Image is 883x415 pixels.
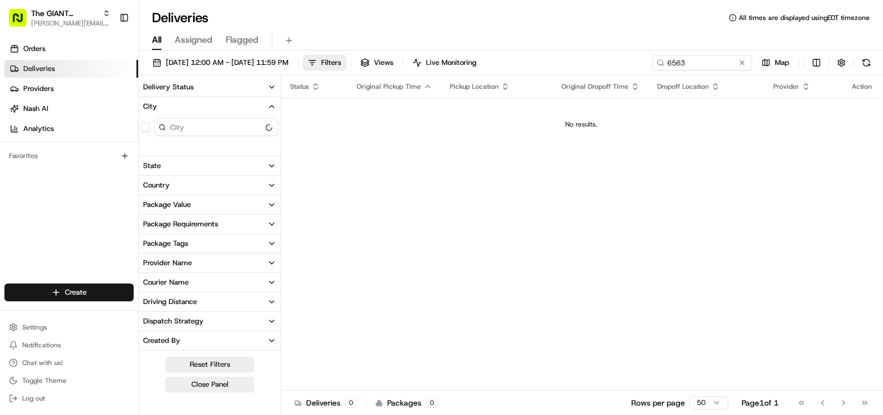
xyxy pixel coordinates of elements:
[22,323,47,332] span: Settings
[4,60,138,78] a: Deliveries
[143,258,192,268] div: Provider Name
[29,72,183,83] input: Clear
[139,312,281,331] button: Dispatch Strategy
[152,33,161,47] span: All
[11,106,31,126] img: 1736555255976-a54dd68f-1ca7-489b-9aae-adbdc363a1c4
[175,33,212,47] span: Assigned
[23,84,54,94] span: Providers
[286,120,876,129] div: No results.
[652,55,752,70] input: Type to search
[23,64,55,74] span: Deliveries
[4,4,115,31] button: The GIANT Company[PERSON_NAME][EMAIL_ADDRESS][DOMAIN_NAME]
[65,287,87,297] span: Create
[4,320,134,335] button: Settings
[11,162,20,171] div: 📗
[4,100,138,118] a: Nash AI
[143,297,197,307] div: Driving Distance
[775,58,789,68] span: Map
[139,273,281,292] button: Courier Name
[739,13,870,22] span: All times are displayed using EDT timezone
[4,40,138,58] a: Orders
[139,195,281,214] button: Package Value
[143,316,204,326] div: Dispatch Strategy
[408,55,481,70] button: Live Monitoring
[374,58,393,68] span: Views
[31,19,110,28] button: [PERSON_NAME][EMAIL_ADDRESS][DOMAIN_NAME]
[450,82,499,91] span: Pickup Location
[38,106,182,117] div: Start new chat
[345,398,357,408] div: 0
[38,117,140,126] div: We're available if you need us!
[226,33,258,47] span: Flagged
[143,336,180,346] div: Created By
[22,341,61,350] span: Notifications
[139,254,281,272] button: Provider Name
[561,82,628,91] span: Original Dropoff Time
[139,234,281,253] button: Package Tags
[143,102,157,112] div: City
[139,156,281,175] button: State
[11,44,202,62] p: Welcome 👋
[7,156,89,176] a: 📗Knowledge Base
[143,180,170,190] div: Country
[143,161,161,171] div: State
[4,147,134,165] div: Favorites
[357,82,421,91] span: Original Pickup Time
[852,82,872,91] div: Action
[139,215,281,234] button: Package Requirements
[139,78,281,97] button: Delivery Status
[303,55,346,70] button: Filters
[22,358,63,367] span: Chat with us!
[426,398,438,408] div: 0
[11,11,33,33] img: Nash
[154,118,278,136] input: City
[657,82,709,91] span: Dropoff Location
[631,397,685,408] p: Rows per page
[139,97,281,116] button: City
[290,82,309,91] span: Status
[4,355,134,371] button: Chat with us!
[165,377,254,392] button: Close Panel
[426,58,476,68] span: Live Monitoring
[143,239,188,249] div: Package Tags
[139,292,281,311] button: Driving Distance
[22,376,67,385] span: Toggle Theme
[143,277,189,287] div: Courier Name
[143,219,218,229] div: Package Requirements
[23,104,48,114] span: Nash AI
[189,109,202,123] button: Start new chat
[110,188,134,196] span: Pylon
[4,373,134,388] button: Toggle Theme
[375,397,438,408] div: Packages
[143,200,191,210] div: Package Value
[22,161,85,172] span: Knowledge Base
[4,391,134,406] button: Log out
[148,55,293,70] button: [DATE] 12:00 AM - [DATE] 11:59 PM
[356,55,398,70] button: Views
[78,188,134,196] a: Powered byPylon
[143,82,194,92] div: Delivery Status
[4,120,138,138] a: Analytics
[4,337,134,353] button: Notifications
[22,394,45,403] span: Log out
[166,58,288,68] span: [DATE] 12:00 AM - [DATE] 11:59 PM
[4,80,138,98] a: Providers
[859,55,874,70] button: Refresh
[773,82,799,91] span: Provider
[757,55,794,70] button: Map
[139,176,281,195] button: Country
[89,156,182,176] a: 💻API Documentation
[4,284,134,301] button: Create
[321,58,341,68] span: Filters
[165,357,254,372] button: Reset Filters
[139,331,281,350] button: Created By
[295,397,357,408] div: Deliveries
[31,8,98,19] button: The GIANT Company
[23,124,54,134] span: Analytics
[742,397,779,408] div: Page 1 of 1
[23,44,45,54] span: Orders
[94,162,103,171] div: 💻
[152,9,209,27] h1: Deliveries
